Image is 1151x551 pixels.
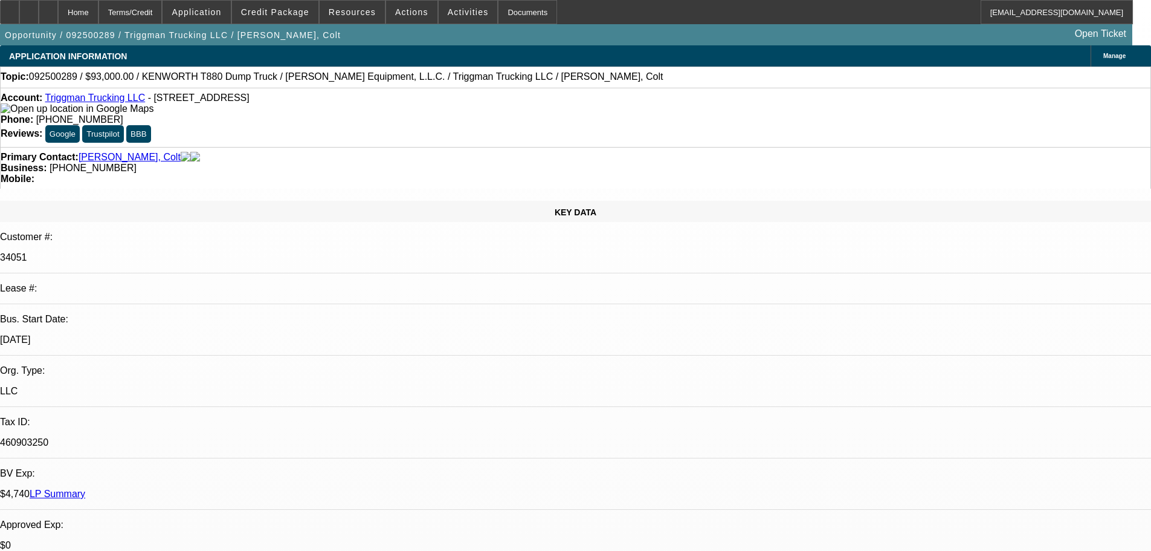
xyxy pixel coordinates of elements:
[172,7,221,17] span: Application
[1,103,153,114] a: View Google Maps
[1103,53,1126,59] span: Manage
[448,7,489,17] span: Activities
[329,7,376,17] span: Resources
[439,1,498,24] button: Activities
[1,163,47,173] strong: Business:
[555,207,596,217] span: KEY DATA
[50,163,137,173] span: [PHONE_NUMBER]
[9,51,127,61] span: APPLICATION INFORMATION
[320,1,385,24] button: Resources
[163,1,230,24] button: Application
[126,125,151,143] button: BBB
[82,125,123,143] button: Trustpilot
[395,7,428,17] span: Actions
[45,93,145,103] a: Triggman Trucking LLC
[181,152,190,163] img: facebook-icon.png
[1,71,29,82] strong: Topic:
[5,30,341,40] span: Opportunity / 092500289 / Triggman Trucking LLC / [PERSON_NAME], Colt
[1,93,42,103] strong: Account:
[386,1,437,24] button: Actions
[29,71,663,82] span: 092500289 / $93,000.00 / KENWORTH T880 Dump Truck / [PERSON_NAME] Equipment, L.L.C. / Triggman Tr...
[79,152,181,163] a: [PERSON_NAME], Colt
[241,7,309,17] span: Credit Package
[1070,24,1131,44] a: Open Ticket
[30,489,85,499] a: LP Summary
[190,152,200,163] img: linkedin-icon.png
[1,152,79,163] strong: Primary Contact:
[1,128,42,139] strong: Reviews:
[148,93,250,103] span: - [STREET_ADDRESS]
[232,1,318,24] button: Credit Package
[36,114,123,125] span: [PHONE_NUMBER]
[1,174,34,184] strong: Mobile:
[45,125,80,143] button: Google
[1,103,153,114] img: Open up location in Google Maps
[1,114,33,125] strong: Phone:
